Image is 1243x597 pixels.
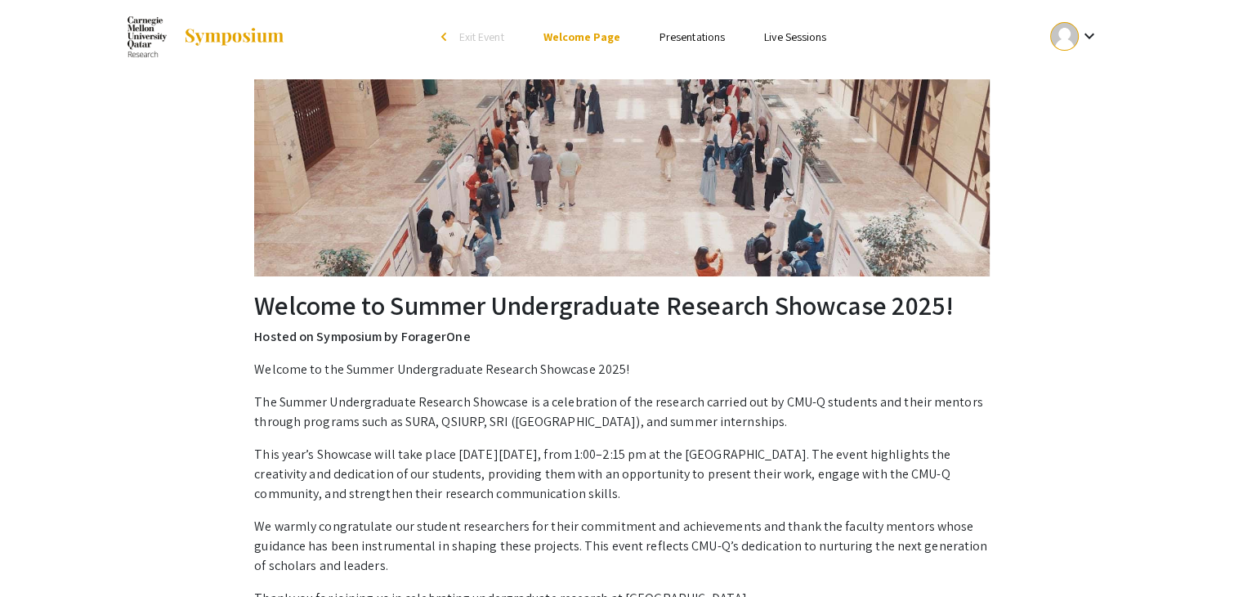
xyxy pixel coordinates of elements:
div: arrow_back_ios [441,32,451,42]
p: Hosted on Symposium by ForagerOne [254,327,988,347]
p: The Summer Undergraduate Research Showcase is a celebration of the research carried out by CMU-Q ... [254,393,988,432]
mat-icon: Expand account dropdown [1079,26,1098,46]
h2: Welcome to Summer Undergraduate Research Showcase 2025! [254,290,988,321]
a: Live Sessions [764,29,826,44]
p: Welcome to the Summer Undergraduate Research Showcase 2025! [254,360,988,379]
a: Welcome Page [543,29,620,44]
p: We warmly congratulate our student researchers for their commitment and achievements and thank th... [254,517,988,576]
img: Summer Undergraduate Research Showcase 2025 [254,79,990,276]
p: This year’s Showcase will take place [DATE][DATE], from 1:00–2:15 pm at the [GEOGRAPHIC_DATA]. Th... [254,445,988,504]
img: Symposium by ForagerOne [183,27,285,47]
button: Expand account dropdown [1033,18,1116,55]
img: Summer Undergraduate Research Showcase 2025 [127,16,167,57]
a: Presentations [660,29,725,44]
a: Summer Undergraduate Research Showcase 2025 [127,16,285,57]
iframe: Chat [12,523,69,585]
span: Exit Event [459,29,504,44]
